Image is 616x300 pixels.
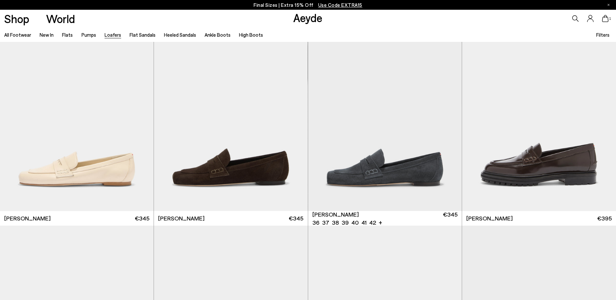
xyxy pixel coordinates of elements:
img: Leon Loafers [462,18,616,211]
a: Ankle Boots [205,32,231,38]
a: Heeled Sandals [164,32,196,38]
span: €345 [443,210,458,227]
li: 40 [351,219,359,227]
a: All Footwear [4,32,31,38]
div: 1 / 6 [308,18,462,211]
a: 6 / 6 1 / 6 2 / 6 3 / 6 4 / 6 5 / 6 6 / 6 1 / 6 Next slide Previous slide [154,18,308,211]
a: 6 / 6 1 / 6 2 / 6 3 / 6 4 / 6 5 / 6 6 / 6 1 / 6 Next slide Previous slide [308,18,462,211]
li: 41 [361,219,367,227]
span: [PERSON_NAME] [466,214,513,222]
a: Flats [62,32,73,38]
a: New In [40,32,54,38]
span: €345 [289,214,303,222]
p: Final Sizes | Extra 15% Off [254,1,362,9]
ul: variant [312,219,374,227]
a: Pumps [82,32,96,38]
a: Loafers [105,32,121,38]
img: Lana Suede Loafers [154,18,308,211]
span: [PERSON_NAME] [158,214,205,222]
li: 37 [322,219,329,227]
li: 36 [312,219,320,227]
a: [PERSON_NAME] €395 [462,211,616,226]
a: Flat Sandals [130,32,156,38]
li: + [379,218,382,227]
span: [PERSON_NAME] [4,214,51,222]
span: Navigate to /collections/ss25-final-sizes [318,2,362,8]
div: 2 / 6 [462,18,615,211]
li: 42 [369,219,376,227]
img: Lana Suede Loafers [462,18,615,211]
a: High Boots [239,32,263,38]
li: 38 [332,219,339,227]
a: [PERSON_NAME] 36 37 38 39 40 41 42 + €345 [308,211,462,226]
span: [PERSON_NAME] [312,210,359,219]
a: Aeyde [293,11,322,24]
img: Lana Suede Loafers [308,18,462,211]
a: World [46,13,75,24]
span: €345 [135,214,149,222]
div: 2 / 6 [308,18,461,211]
a: Shop [4,13,29,24]
li: 39 [342,219,349,227]
span: Filters [596,32,610,38]
a: 1 [602,15,609,22]
div: 1 / 6 [154,18,308,211]
span: €395 [597,214,612,222]
img: Lana Suede Loafers [308,18,461,211]
span: 1 [609,17,612,20]
a: [PERSON_NAME] €345 [154,211,308,226]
